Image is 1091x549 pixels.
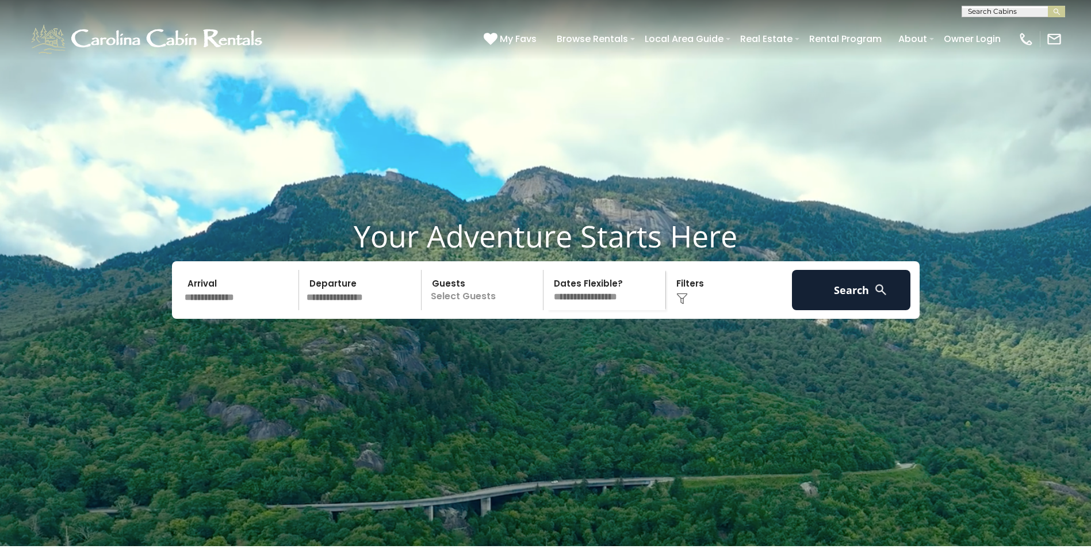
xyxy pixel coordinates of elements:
[874,283,888,297] img: search-regular-white.png
[893,29,933,49] a: About
[792,270,911,310] button: Search
[803,29,887,49] a: Rental Program
[425,270,543,310] p: Select Guests
[639,29,729,49] a: Local Area Guide
[1018,31,1034,47] img: phone-regular-white.png
[29,22,267,56] img: White-1-1-2.png
[734,29,798,49] a: Real Estate
[551,29,634,49] a: Browse Rentals
[676,293,688,304] img: filter--v1.png
[938,29,1006,49] a: Owner Login
[500,32,537,46] span: My Favs
[1046,31,1062,47] img: mail-regular-white.png
[484,32,539,47] a: My Favs
[9,218,1082,254] h1: Your Adventure Starts Here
